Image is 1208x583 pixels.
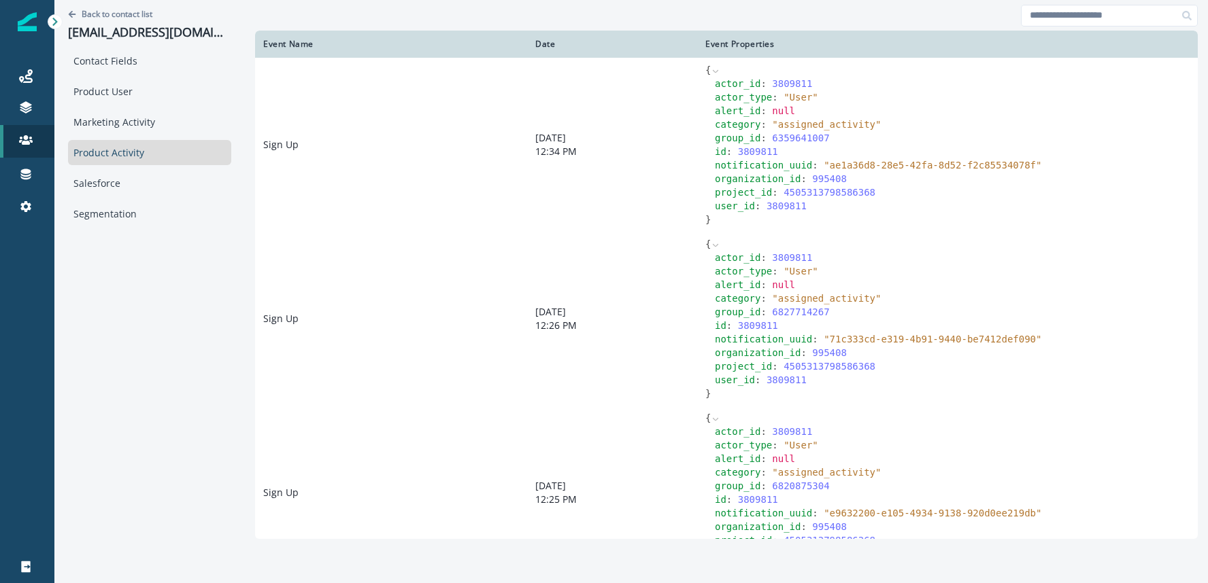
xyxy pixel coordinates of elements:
span: notification_uuid [715,508,812,518]
p: Back to contact list [82,8,152,20]
span: group_id [715,480,760,491]
span: 3809811 [767,200,807,211]
span: actor_type [715,440,772,450]
span: " User " [784,440,818,450]
div: : [715,319,1190,332]
span: 3809811 [772,426,812,437]
div: Salesforce [68,171,231,196]
span: actor_type [715,266,772,277]
div: : [715,131,1190,145]
span: notification_uuid [715,160,812,171]
td: Sign Up [255,232,527,406]
span: actor_type [715,92,772,103]
div: : [715,145,1190,158]
div: : [715,425,1190,438]
span: group_id [715,306,760,317]
div: : [715,172,1190,185]
div: : [715,90,1190,104]
p: [DATE] [535,131,689,145]
span: 4505313798586368 [784,535,875,546]
span: " assigned_activity " [772,293,881,304]
div: : [715,264,1190,278]
div: Marketing Activity [68,109,231,135]
span: id [715,494,726,505]
span: id [715,320,726,331]
span: { [705,65,711,75]
p: 12:26 PM [535,319,689,332]
span: actor_id [715,78,760,89]
span: 6827714267 [772,306,829,317]
span: category [715,293,760,304]
span: 6820875304 [772,480,829,491]
p: [DATE] [535,479,689,493]
span: " ae1a36d8-28e5-42fa-8d52-f2c85534078f " [824,160,1041,171]
span: " assigned_activity " [772,119,881,130]
div: : [715,465,1190,479]
span: " User " [784,92,818,103]
div: : [715,346,1190,359]
span: 995408 [812,521,847,532]
span: project_id [715,361,772,372]
p: 12:25 PM [535,493,689,506]
span: actor_id [715,252,760,263]
td: Sign Up [255,58,527,232]
span: group_id [715,132,760,143]
div: Event Properties [705,39,1190,50]
div: : [715,118,1190,131]
div: : [715,77,1190,90]
span: } [705,388,711,399]
img: Inflection [18,12,37,31]
span: " 71c333cd-e319-4b91-9440-be7412def090 " [824,334,1041,344]
span: organization_id [715,347,801,358]
div: : [715,520,1190,533]
span: category [715,467,760,478]
span: 3809811 [772,78,812,89]
div: : [715,199,1190,213]
span: project_id [715,187,772,198]
td: Sign Up [255,406,527,580]
div: : [715,158,1190,172]
span: alert_id [715,453,760,464]
span: " User " [784,266,818,277]
p: [DATE] [535,305,689,319]
span: 6359641007 [772,132,829,143]
div: : [715,493,1190,506]
span: 3809811 [738,320,778,331]
div: Date [535,39,689,50]
div: : [715,452,1190,465]
span: 3809811 [738,494,778,505]
div: : [715,278,1190,291]
div: Segmentation [68,201,231,226]
span: organization_id [715,173,801,184]
div: Event Name [263,39,519,50]
div: : [715,506,1190,520]
div: : [715,291,1190,305]
div: : [715,251,1190,264]
div: Contact Fields [68,48,231,73]
span: user_id [715,374,755,385]
span: 995408 [812,347,847,358]
span: organization_id [715,521,801,532]
div: : [715,533,1190,547]
div: : [715,305,1190,319]
span: alert_id [715,279,760,290]
span: 4505313798586368 [784,187,875,198]
span: alert_id [715,105,760,116]
span: id [715,146,726,157]
span: " assigned_activity " [772,467,881,478]
div: : [715,332,1190,346]
p: 12:34 PM [535,145,689,158]
span: category [715,119,760,130]
div: Product User [68,79,231,104]
span: null [772,105,795,116]
div: : [715,479,1190,493]
span: project_id [715,535,772,546]
p: [EMAIL_ADDRESS][DOMAIN_NAME] [68,25,231,40]
span: null [772,279,795,290]
span: notification_uuid [715,334,812,344]
div: : [715,104,1190,118]
span: 3809811 [772,252,812,263]
span: 3809811 [738,146,778,157]
span: null [772,453,795,464]
span: { [705,238,711,249]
